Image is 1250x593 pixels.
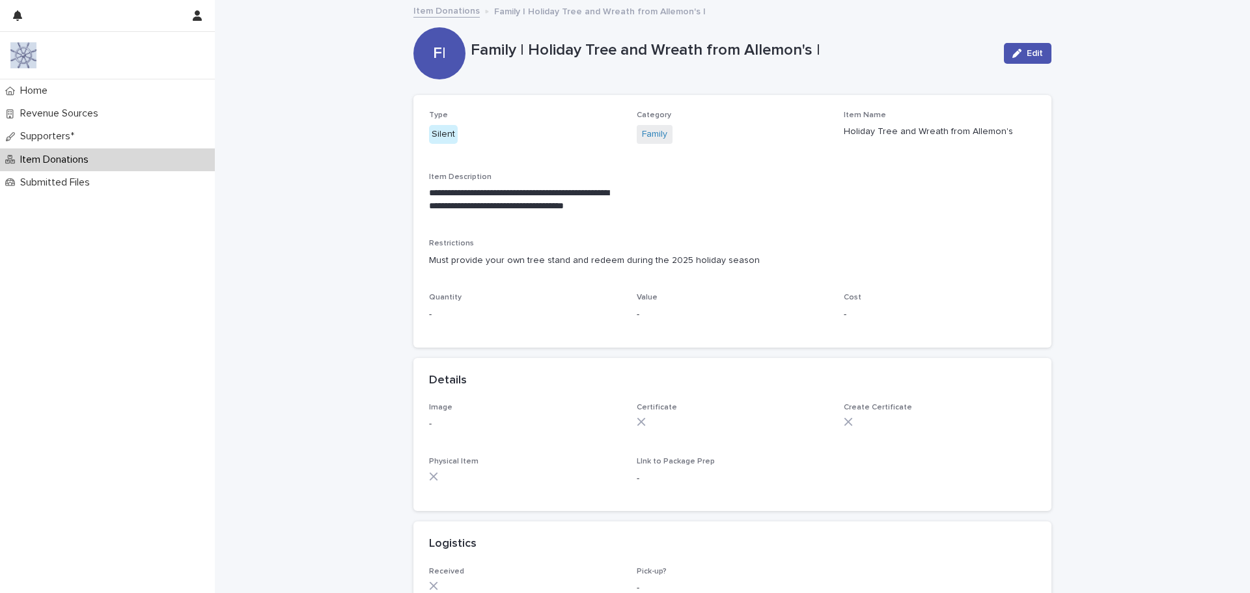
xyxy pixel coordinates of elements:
[844,308,1036,322] p: -
[429,537,477,551] h2: Logistics
[637,404,677,411] span: Certificate
[413,3,480,18] a: Item Donations
[429,374,467,388] h2: Details
[15,107,109,120] p: Revenue Sources
[429,568,464,575] span: Received
[429,111,448,119] span: Type
[637,458,715,465] span: LInk to Package Prep
[429,294,462,301] span: Quantity
[15,154,99,166] p: Item Donations
[844,404,912,411] span: Create Certificate
[637,308,829,322] p: -
[429,458,479,465] span: Physical Item
[637,568,667,575] span: Pick-up?
[642,128,667,141] a: Family
[494,3,706,18] p: Family | Holiday Tree and Wreath from Allemon's |
[429,404,452,411] span: Image
[15,85,58,97] p: Home
[637,294,658,301] span: Value
[429,240,474,247] span: Restrictions
[844,294,861,301] span: Cost
[1027,49,1043,58] span: Edit
[15,130,85,143] p: Supporters*
[429,173,492,181] span: Item Description
[637,111,671,119] span: Category
[637,472,829,486] p: -
[429,308,621,322] p: -
[429,254,1036,268] p: Must provide your own tree stand and redeem during the 2025 holiday season
[429,417,621,431] p: -
[429,125,458,144] div: Silent
[15,176,100,189] p: Submitted Files
[1004,43,1051,64] button: Edit
[10,42,36,68] img: 9nJvCigXQD6Aux1Mxhwl
[471,41,993,60] p: Family | Holiday Tree and Wreath from Allemon's |
[844,111,886,119] span: Item Name
[844,125,1036,139] p: Holiday Tree and Wreath from Allemon's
